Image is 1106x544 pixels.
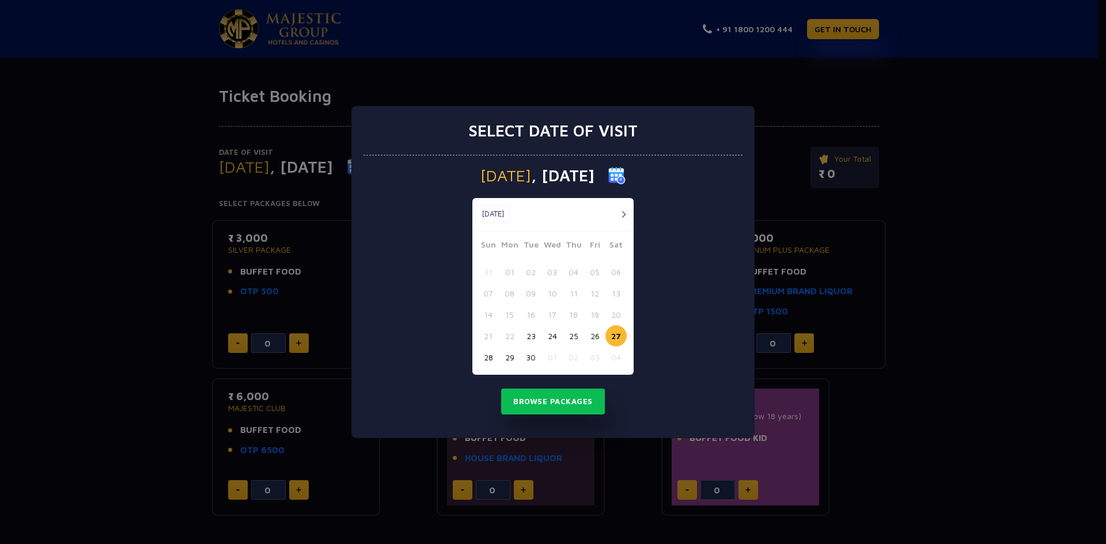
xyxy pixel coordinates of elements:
h3: Select date of visit [468,121,638,140]
button: 20 [605,304,627,325]
button: 22 [499,325,520,347]
button: 10 [541,283,563,304]
button: 24 [541,325,563,347]
button: 07 [478,283,499,304]
button: 21 [478,325,499,347]
span: Fri [584,238,605,254]
button: 06 [605,261,627,283]
span: Tue [520,238,541,254]
span: Sun [478,238,499,254]
button: 04 [605,347,627,368]
img: calender icon [608,167,626,184]
button: 17 [541,304,563,325]
button: 03 [541,261,563,283]
button: 26 [584,325,605,347]
button: 13 [605,283,627,304]
button: 25 [563,325,584,347]
button: 09 [520,283,541,304]
button: 02 [520,261,541,283]
button: 12 [584,283,605,304]
button: 05 [584,261,605,283]
span: Sat [605,238,627,254]
button: Browse Packages [501,389,605,415]
button: 31 [478,261,499,283]
button: 01 [541,347,563,368]
span: , [DATE] [531,168,594,184]
button: 16 [520,304,541,325]
button: 08 [499,283,520,304]
span: Thu [563,238,584,254]
button: 02 [563,347,584,368]
button: 03 [584,347,605,368]
button: 11 [563,283,584,304]
button: 19 [584,304,605,325]
button: [DATE] [475,206,510,223]
button: 28 [478,347,499,368]
button: 04 [563,261,584,283]
span: [DATE] [480,168,531,184]
button: 15 [499,304,520,325]
button: 27 [605,325,627,347]
button: 29 [499,347,520,368]
button: 23 [520,325,541,347]
span: Mon [499,238,520,254]
button: 18 [563,304,584,325]
button: 01 [499,261,520,283]
span: Wed [541,238,563,254]
button: 14 [478,304,499,325]
button: 30 [520,347,541,368]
